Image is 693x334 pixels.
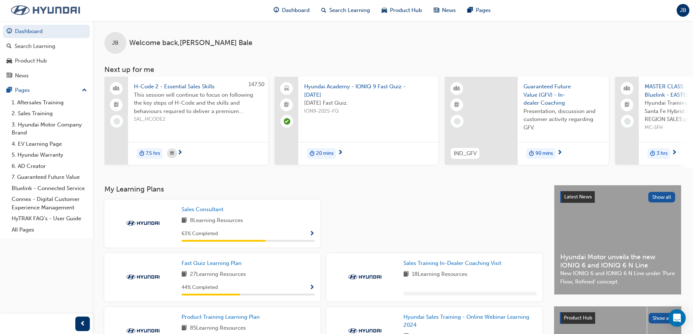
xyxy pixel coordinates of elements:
a: IND_GFVGuaranteed Future Value (GFV) - In-dealer CoachingPresentation, discussion and customer ac... [445,77,609,165]
span: learningRecordVerb_PASS-icon [284,118,290,125]
div: Search Learning [15,42,55,51]
span: calendar-icon [170,149,174,158]
div: Product Hub [15,57,47,65]
button: Show all [648,192,676,202]
span: SAL_HCODE2 [134,115,262,124]
span: duration-icon [139,149,144,158]
h3: My Learning Plans [104,185,542,193]
span: [DATE] Fast Quiz. [304,99,433,107]
span: ION9-2025-FQ [304,107,433,116]
span: prev-icon [80,319,85,329]
span: Presentation, discussion and customer activity regarding GFV. [523,107,603,132]
span: duration-icon [650,149,655,158]
button: Show all [649,313,676,323]
span: Product Hub [564,315,592,321]
span: Show Progress [309,285,315,291]
a: Bluelink - Connected Service [9,183,90,194]
span: JB [112,39,119,47]
div: News [15,72,29,80]
span: guage-icon [274,6,279,15]
span: learningRecordVerb_NONE-icon [454,118,461,125]
span: pages-icon [7,87,12,94]
span: Pages [476,6,491,15]
span: next-icon [177,150,183,156]
span: car-icon [382,6,387,15]
a: 2. Sales Training [9,108,90,119]
div: Pages [15,86,30,94]
a: Dashboard [3,25,90,38]
span: Hyundai Motor unveils the new IONIQ 6 and IONIQ 6 N Line [560,253,675,269]
span: people-icon [114,84,119,93]
span: This session will continue to focus on following the key steps of H-Code and the skills and behav... [134,91,262,116]
a: Product Hub [3,54,90,68]
span: book-icon [182,216,187,225]
button: Pages [3,84,90,97]
a: Latest NewsShow allHyundai Motor unveils the new IONIQ 6 and IONIQ 6 N LineNew IONIQ 6 and IONIQ ... [554,185,681,295]
span: learningRecordVerb_NONE-icon [624,118,631,125]
span: news-icon [7,73,12,79]
a: Latest NewsShow all [560,191,675,203]
a: 6. AD Creator [9,161,90,172]
span: people-icon [625,84,630,93]
a: Sales Consultant [182,205,226,214]
span: 3 hrs [657,149,668,158]
span: next-icon [672,150,677,156]
span: Hyundai Sales Training - Online Webinar Learning 2024 [403,314,529,329]
span: Sales Consultant [182,206,223,213]
span: 8 Learning Resources [190,216,243,225]
a: guage-iconDashboard [268,3,315,18]
span: news-icon [434,6,439,15]
a: pages-iconPages [462,3,497,18]
span: Latest News [564,194,592,200]
span: H-Code 2 - Essential Sales Skills [134,83,262,91]
span: Welcome back , [PERSON_NAME] Bale [129,39,252,47]
span: 63 % Completed [182,230,218,238]
span: duration-icon [310,149,315,158]
a: Product Training Learning Plan [182,313,263,321]
span: pages-icon [467,6,473,15]
span: next-icon [338,150,343,156]
span: 147.50 [248,81,264,88]
a: car-iconProduct Hub [376,3,428,18]
span: learningResourceType_INSTRUCTOR_LED-icon [454,84,459,93]
span: New IONIQ 6 and IONIQ 6 N Line under ‘Pure Flow, Refined’ concept. [560,269,675,286]
a: Product HubShow all [560,312,676,324]
span: Guaranteed Future Value (GFV) - In-dealer Coaching [523,83,603,107]
span: Hyundai Academy - IONIQ 9 Fast Quiz - [DATE] [304,83,433,99]
a: Search Learning [3,40,90,53]
span: Sales Training In-Dealer Coaching Visit [403,260,501,266]
button: Show Progress [309,283,315,292]
a: 3. Hyundai Motor Company Brand [9,119,90,138]
a: HyTRAK FAQ's - User Guide [9,213,90,224]
span: duration-icon [529,149,534,158]
span: book-icon [182,324,187,333]
span: book-icon [182,270,187,279]
span: 20 mins [316,149,334,158]
span: laptop-icon [284,84,289,93]
span: Fast Quiz Learning Plan [182,260,242,266]
span: News [442,6,456,15]
span: 44 % Completed [182,283,218,292]
span: booktick-icon [114,100,119,110]
img: Trak [4,3,87,18]
button: DashboardSearch LearningProduct HubNews [3,23,90,84]
span: book-icon [403,270,409,279]
span: up-icon [82,86,87,95]
a: 5. Hyundai Warranty [9,149,90,161]
span: next-icon [557,150,562,156]
span: booktick-icon [454,100,459,110]
span: 90 mins [535,149,553,158]
a: 7. Guaranteed Future Value [9,172,90,183]
span: JB [680,6,686,15]
a: search-iconSearch Learning [315,3,376,18]
span: booktick-icon [625,100,630,110]
a: Hyundai Sales Training - Online Webinar Learning 2024 [403,313,537,329]
span: search-icon [321,6,326,15]
a: 1. Aftersales Training [9,97,90,108]
span: 7.5 hrs [146,149,160,158]
span: car-icon [7,58,12,64]
span: booktick-icon [284,100,289,110]
button: Show Progress [309,229,315,238]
